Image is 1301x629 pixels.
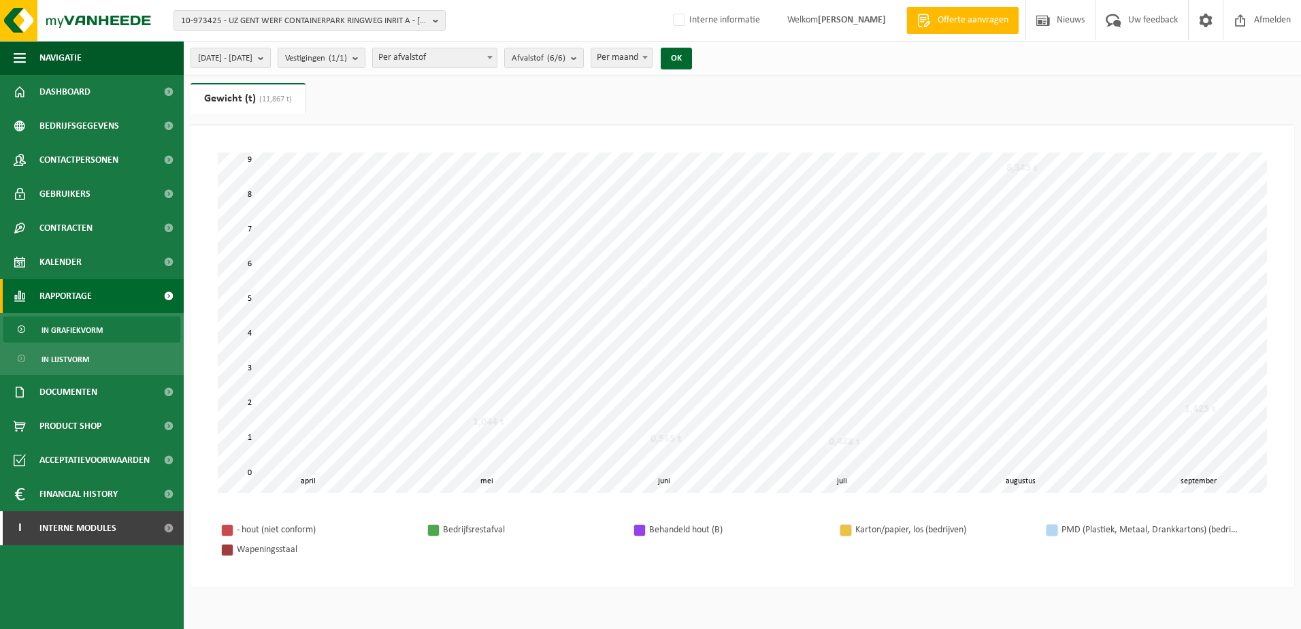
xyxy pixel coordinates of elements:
div: 1,425 t [1181,402,1219,416]
span: In grafiekvorm [42,317,103,343]
span: Interne modules [39,511,116,545]
label: Interne informatie [670,10,760,31]
div: Karton/papier, los (bedrijven) [855,521,1032,538]
span: Contracten [39,211,93,245]
div: Bedrijfsrestafval [443,521,620,538]
span: Afvalstof [512,48,565,69]
span: [DATE] - [DATE] [198,48,252,69]
span: Contactpersonen [39,143,118,177]
span: Financial History [39,477,118,511]
div: - hout (niet conform) [237,521,414,538]
span: Product Shop [39,409,101,443]
span: Dashboard [39,75,90,109]
count: (6/6) [547,54,565,63]
button: OK [661,48,692,69]
strong: [PERSON_NAME] [818,15,886,25]
span: Offerte aanvragen [934,14,1012,27]
span: In lijstvorm [42,346,89,372]
div: 1,044 t [470,415,508,429]
span: Per maand [591,48,653,68]
div: Behandeld hout (B) [649,521,826,538]
span: Vestigingen [285,48,347,69]
span: 10-973425 - UZ GENT WERF CONTAINERPARK RINGWEG INRIT A - [GEOGRAPHIC_DATA] [181,11,427,31]
span: Per maand [591,48,652,67]
a: In grafiekvorm [3,317,180,342]
div: Wapeningsstaal [237,541,414,558]
button: Afvalstof(6/6) [504,48,584,68]
span: Per afvalstof [373,48,497,67]
button: 10-973425 - UZ GENT WERF CONTAINERPARK RINGWEG INRIT A - [GEOGRAPHIC_DATA] [174,10,446,31]
a: Gewicht (t) [191,83,306,114]
span: Per afvalstof [372,48,497,68]
span: I [14,511,26,545]
a: In lijstvorm [3,346,180,372]
div: 0,565 t [647,432,685,446]
span: Navigatie [39,41,82,75]
div: 0,488 t [825,435,863,449]
button: Vestigingen(1/1) [278,48,365,68]
span: Rapportage [39,279,92,313]
span: (11,867 t) [256,95,292,103]
span: Bedrijfsgegevens [39,109,119,143]
span: Documenten [39,375,97,409]
count: (1/1) [329,54,347,63]
button: [DATE] - [DATE] [191,48,271,68]
span: Kalender [39,245,82,279]
span: Acceptatievoorwaarden [39,443,150,477]
span: Gebruikers [39,177,90,211]
div: PMD (Plastiek, Metaal, Drankkartons) (bedrijven) [1061,521,1238,538]
a: Offerte aanvragen [906,7,1019,34]
div: 8,345 t [1003,161,1041,175]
